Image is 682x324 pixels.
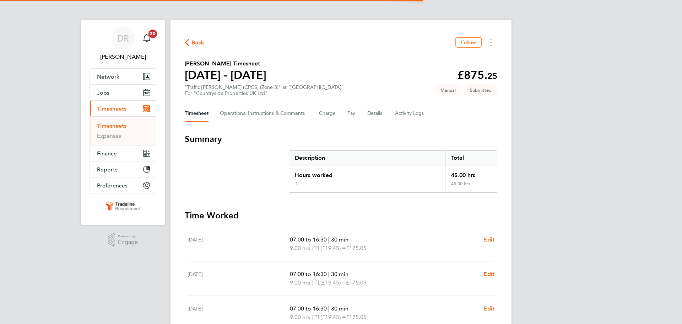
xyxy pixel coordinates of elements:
a: DR[PERSON_NAME] [90,27,156,61]
img: tradelinerecruitment-logo-retina.png [104,201,141,212]
span: TL [314,278,320,287]
div: For "Countryside Properties UK Ltd" [185,90,344,96]
span: £175.05 [346,245,367,251]
a: Powered byEngage [108,233,138,247]
span: Back [191,38,205,47]
span: 9.00 hrs [290,279,310,286]
button: Operational Instructions & Comments [220,105,308,122]
span: 07:00 to 16:30 [290,271,327,277]
div: 45.00 hrs [445,165,497,181]
button: Activity Logs [395,105,425,122]
span: TL [314,313,320,322]
span: Timesheets [97,105,126,112]
span: Follow [461,39,476,46]
h3: Summary [185,133,497,145]
span: This timesheet was manually created. [435,84,461,96]
app-decimal: £875. [457,68,497,82]
span: 20 [148,30,157,38]
div: [DATE] [188,235,290,253]
button: Timesheets [90,101,156,116]
div: Timesheets [90,116,156,145]
span: 30 min [331,305,348,312]
a: Timesheets [97,122,126,129]
span: Reports [97,166,118,173]
span: (£19.45) = [320,245,346,251]
span: Powered by [118,233,138,239]
span: 07:00 to 16:30 [290,236,327,243]
button: Timesheet [185,105,209,122]
span: 9.00 hrs [290,314,310,320]
span: | [328,305,330,312]
span: 25 [487,71,497,81]
span: DR [117,34,129,43]
span: Edit [483,271,494,277]
span: | [328,271,330,277]
div: Description [289,151,445,165]
span: Engage [118,239,138,245]
div: [DATE] [188,304,290,322]
div: 45.00 hrs [445,181,497,192]
span: Demi Richens [90,53,156,61]
a: Expenses [97,132,121,139]
div: TL [295,181,300,187]
span: (£19.45) = [320,279,346,286]
a: 20 [140,27,154,50]
a: Edit [483,304,494,313]
span: 30 min [331,271,348,277]
button: Charge [319,105,336,122]
span: (£19.45) = [320,314,346,320]
div: [DATE] [188,270,290,287]
span: Edit [483,305,494,312]
button: Follow [455,37,482,48]
button: Back [185,38,205,47]
span: Edit [483,236,494,243]
a: Edit [483,235,494,244]
button: Pay [347,105,356,122]
div: Hours worked [289,165,445,181]
div: Summary [289,150,497,193]
span: Preferences [97,182,128,189]
button: Reports [90,161,156,177]
span: | [312,279,313,286]
span: Jobs [97,89,109,96]
h3: Time Worked [185,210,497,221]
span: 07:00 to 16:30 [290,305,327,312]
button: Network [90,69,156,84]
a: Go to home page [90,201,156,212]
button: Jobs [90,85,156,100]
button: Preferences [90,177,156,193]
button: Finance [90,145,156,161]
span: | [312,314,313,320]
span: £175.05 [346,314,367,320]
nav: Main navigation [81,20,165,225]
span: £175.05 [346,279,367,286]
span: This timesheet is Submitted. [464,84,497,96]
h2: [PERSON_NAME] Timesheet [185,59,266,68]
span: | [312,245,313,251]
span: Finance [97,150,117,157]
div: Total [445,151,497,165]
button: Details [367,105,384,122]
span: Network [97,73,119,80]
span: 30 min [331,236,348,243]
span: 9.00 hrs [290,245,310,251]
a: Edit [483,270,494,278]
div: "Traffic [PERSON_NAME] (CPCS) (Zone 3)" at "[GEOGRAPHIC_DATA]" [185,84,344,96]
span: TL [314,244,320,253]
span: | [328,236,330,243]
h1: [DATE] - [DATE] [185,68,266,82]
button: Timesheets Menu [485,37,497,48]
